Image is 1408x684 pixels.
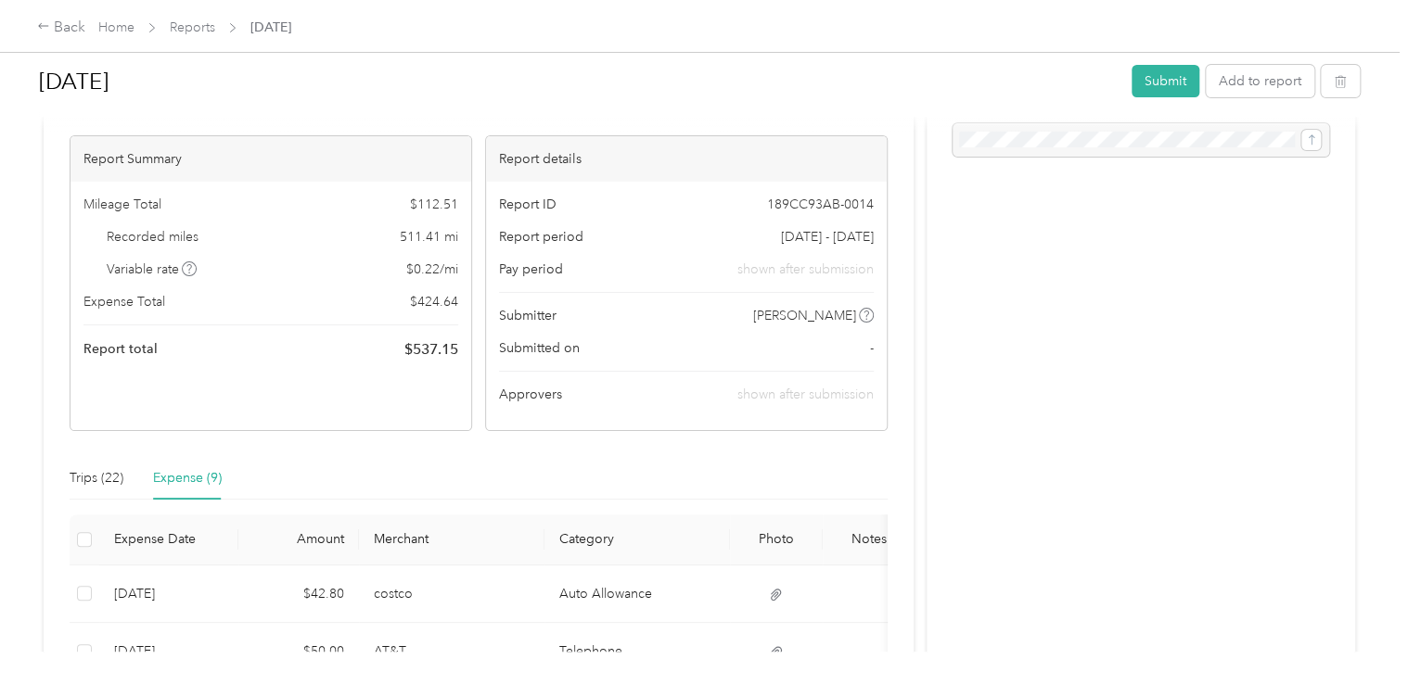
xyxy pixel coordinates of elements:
[1206,65,1314,97] button: Add to report
[98,19,134,35] a: Home
[486,136,887,182] div: Report details
[544,623,730,680] td: Telephone
[238,565,359,623] td: $42.80
[410,292,458,311] span: $ 424.64
[737,386,874,402] span: shown after submission
[70,136,471,182] div: Report Summary
[99,623,238,680] td: 7-31-2025
[499,385,562,404] span: Approvers
[404,338,458,361] span: $ 537.15
[170,19,215,35] a: Reports
[767,195,874,214] span: 189CC93AB-0014
[823,514,915,565] th: Notes
[99,565,238,623] td: 9-3-2025
[410,195,458,214] span: $ 112.51
[499,260,563,279] span: Pay period
[730,514,823,565] th: Photo
[250,18,291,37] span: [DATE]
[83,292,165,311] span: Expense Total
[83,195,161,214] span: Mileage Total
[400,227,458,247] span: 511.41 mi
[544,565,730,623] td: Auto Allowance
[238,623,359,680] td: $50.00
[153,468,222,488] div: Expense (9)
[499,338,580,358] span: Submitted on
[1304,580,1408,684] iframe: Everlance-gr Chat Button Frame
[37,17,85,39] div: Back
[359,623,544,680] td: AT&T
[107,260,198,279] span: Variable rate
[70,468,123,488] div: Trips (22)
[406,260,458,279] span: $ 0.22 / mi
[99,514,238,565] th: Expense Date
[870,338,874,358] span: -
[39,59,1119,104] h1: July 2025
[499,227,583,247] span: Report period
[359,565,544,623] td: costco
[753,306,856,325] span: [PERSON_NAME]
[737,260,874,279] span: shown after submission
[544,514,730,565] th: Category
[1132,65,1199,97] button: Submit
[238,514,359,565] th: Amount
[499,195,557,214] span: Report ID
[499,306,557,325] span: Submitter
[781,227,874,247] span: [DATE] - [DATE]
[83,339,158,359] span: Report total
[359,514,544,565] th: Merchant
[107,227,198,247] span: Recorded miles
